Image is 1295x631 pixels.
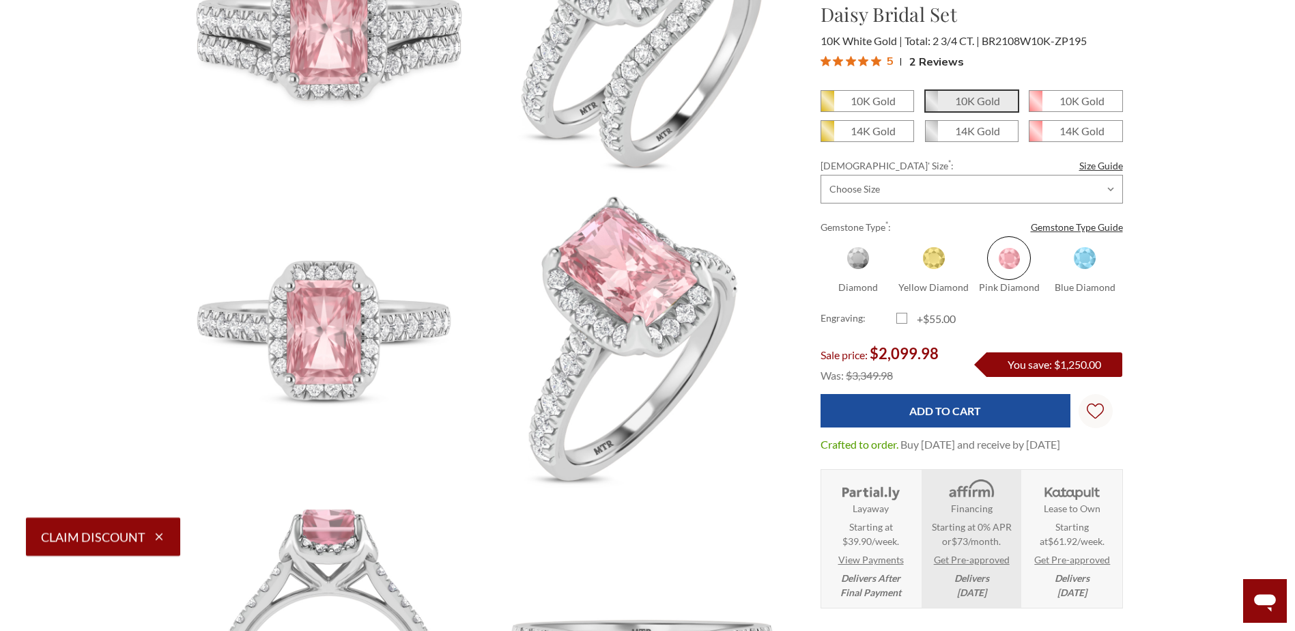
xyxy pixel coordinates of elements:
span: 10K Rose Gold [1029,91,1122,111]
span: 5 [887,52,894,69]
span: You save: $1,250.00 [1008,358,1101,371]
input: Add to Cart [821,394,1070,427]
a: Wish Lists [1079,394,1113,428]
dd: Buy [DATE] and receive by [DATE] [900,436,1060,453]
em: 14K Gold [851,124,896,137]
span: 14K Rose Gold [1029,121,1122,141]
em: 10K Gold [1059,94,1105,107]
span: Starting at $39.90/week. [842,520,899,548]
span: Starting at 0% APR or /month. [926,520,1016,548]
dt: Crafted to order. [821,436,898,453]
li: Layaway [821,470,920,608]
span: 14K White Gold [926,121,1018,141]
span: [DATE] [1057,587,1087,598]
em: 14K Gold [955,124,1000,137]
span: Blue Diamond [1055,281,1115,293]
label: Gemstone Type : [821,220,1123,234]
img: Katapult [1040,478,1104,501]
span: 10K White Gold [926,91,1018,111]
span: Sale price: [821,348,868,361]
span: [DATE] [957,587,986,598]
em: Delivers After Final Payment [840,571,901,600]
span: 14K Yellow Gold [821,121,913,141]
a: Get Pre-approved [1034,552,1110,567]
strong: Layaway [853,501,889,516]
span: $73 [952,535,968,547]
span: Was: [821,369,844,382]
button: Claim Discount [26,518,180,556]
strong: Lease to Own [1044,501,1100,516]
span: Blue Diamond [1063,236,1107,280]
span: $61.92/week [1048,535,1102,547]
span: Yellow Diamond [912,236,956,280]
em: 10K Gold [851,94,896,107]
a: Gemstone Type Guide [1031,220,1123,234]
span: 10K White Gold [821,34,902,47]
span: Diamond [838,281,878,293]
strong: Financing [951,501,993,516]
span: Yellow Diamond [898,281,969,293]
li: Katapult [1023,470,1122,608]
span: $3,349.98 [846,369,893,382]
em: 14K Gold [1059,124,1105,137]
img: Photo of Daisy 2 3/4 ct tw. Lab Grown Radiant Solitaire Pink Diamond Bridal Set 10K White Gold [B... [486,183,798,495]
a: Size Guide [1079,158,1123,173]
img: Affirm [939,478,1003,501]
span: Pink Diamond [987,236,1031,280]
span: 10K Yellow Gold [821,91,913,111]
span: $2,099.98 [870,344,939,363]
a: View Payments [838,552,904,567]
span: Starting at . [1027,520,1118,548]
label: Engraving: [821,311,896,327]
span: Diamond [836,236,880,280]
em: 10K Gold [955,94,1000,107]
img: Photo of Daisy 2 3/4 ct tw. Lab Grown Radiant Solitaire Pink Diamond Bridal Set 10K White Gold [B... [173,183,485,495]
span: 2 Reviews [909,51,964,72]
span: BR2108W10K-ZP195 [982,34,1087,47]
li: Affirm [922,470,1021,608]
em: Delivers [954,571,989,600]
span: Pink Diamond [979,281,1040,293]
img: Layaway [839,478,902,501]
label: +$55.00 [896,311,972,327]
em: Delivers [1055,571,1090,600]
a: Get Pre-approved [934,552,1010,567]
label: [DEMOGRAPHIC_DATA]' Size : [821,158,1123,173]
span: Total: 2 3/4 CT. [905,34,980,47]
svg: Wish Lists [1087,360,1104,462]
button: Rated 5 out of 5 stars from 2 reviews. Jump to reviews. [821,51,964,72]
